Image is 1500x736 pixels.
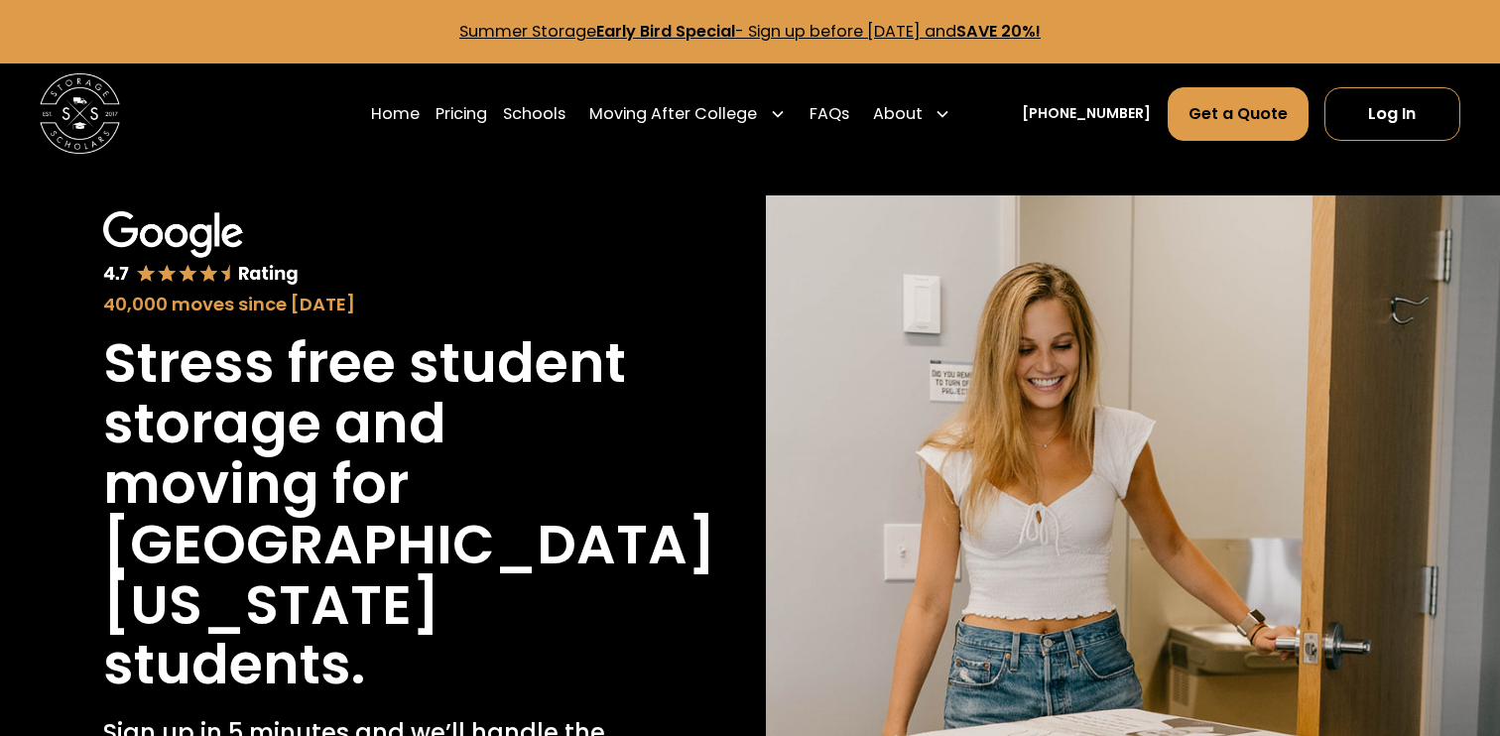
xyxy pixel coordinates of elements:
div: 40,000 moves since [DATE] [103,291,632,317]
a: Schools [503,86,565,142]
div: About [865,86,958,142]
a: FAQs [810,86,849,142]
img: Google 4.7 star rating [103,211,299,286]
a: Summer StorageEarly Bird Special- Sign up before [DATE] andSAVE 20%! [459,20,1041,43]
strong: SAVE 20%! [956,20,1041,43]
a: Home [371,86,420,142]
h1: Stress free student storage and moving for [103,333,632,515]
a: Get a Quote [1168,87,1309,141]
div: Moving After College [581,86,793,142]
div: About [873,102,923,126]
div: Moving After College [589,102,757,126]
h1: students. [103,635,365,695]
img: Storage Scholars main logo [40,73,120,154]
a: Log In [1324,87,1460,141]
a: Pricing [436,86,487,142]
strong: Early Bird Special [596,20,735,43]
a: [PHONE_NUMBER] [1022,103,1151,124]
h1: [GEOGRAPHIC_DATA][US_STATE] [103,515,715,636]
